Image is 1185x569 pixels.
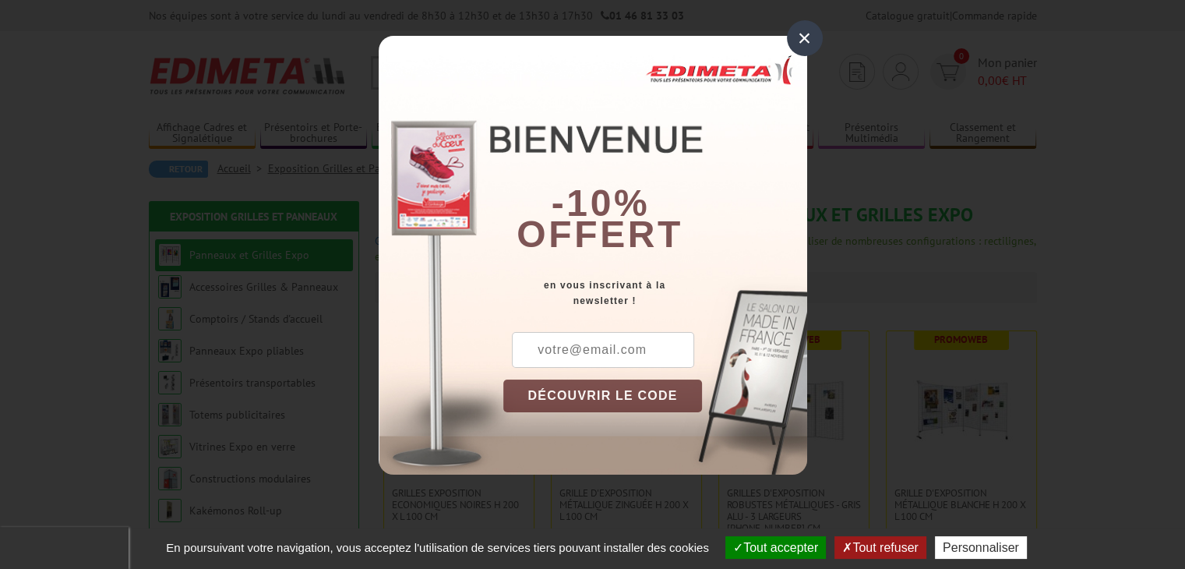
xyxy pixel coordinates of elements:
button: Tout refuser [834,536,926,559]
div: en vous inscrivant à la newsletter ! [503,277,807,309]
span: En poursuivant votre navigation, vous acceptez l'utilisation de services tiers pouvant installer ... [158,541,717,554]
button: DÉCOUVRIR LE CODE [503,380,703,412]
button: Personnaliser (fenêtre modale) [935,536,1027,559]
font: offert [517,214,683,255]
button: Tout accepter [725,536,826,559]
input: votre@email.com [512,332,694,368]
div: × [787,20,823,56]
b: -10% [552,182,650,224]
